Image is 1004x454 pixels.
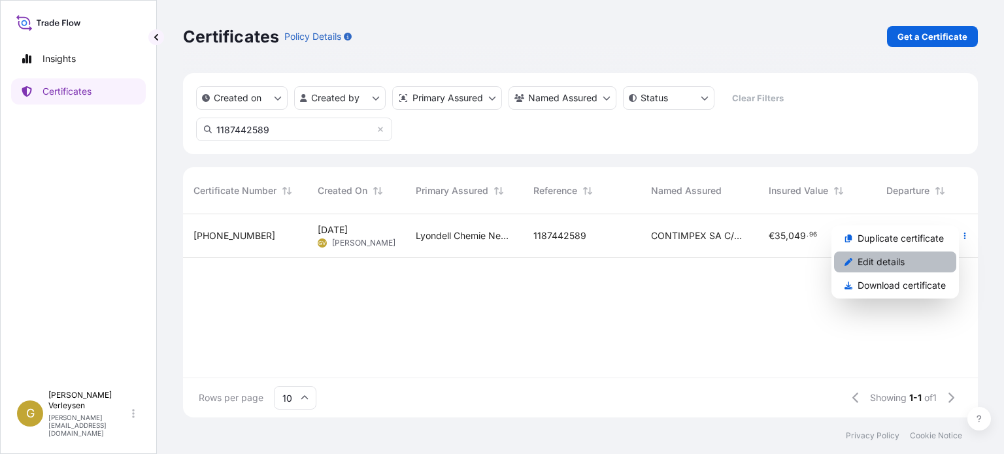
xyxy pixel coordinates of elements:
p: Download certificate [858,279,946,292]
div: Actions [831,225,959,299]
p: Certificates [183,26,279,47]
a: Edit details [834,251,956,272]
p: Get a Certificate [897,30,967,43]
p: Duplicate certificate [858,232,944,245]
p: Policy Details [284,30,341,43]
p: Edit details [858,255,905,268]
a: Download certificate [834,275,956,296]
a: Duplicate certificate [834,228,956,249]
